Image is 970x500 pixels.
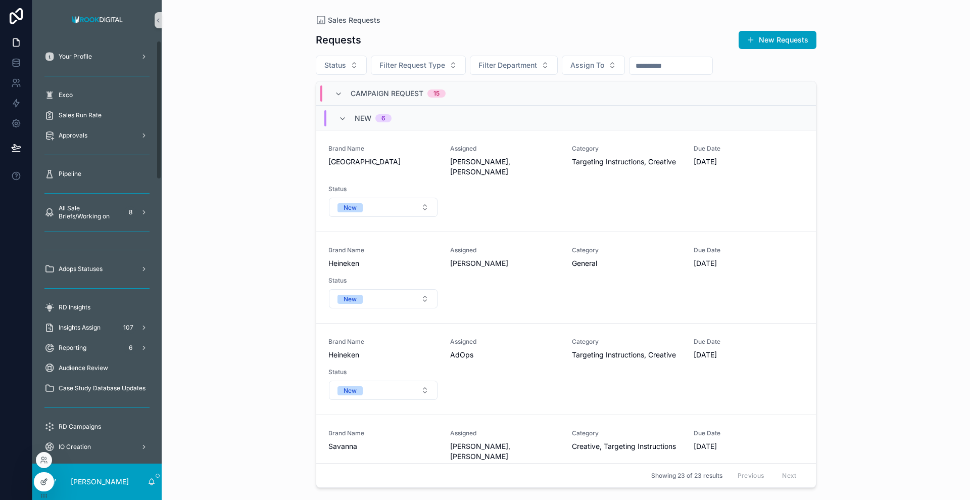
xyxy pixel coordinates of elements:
[433,89,440,98] div: 15
[328,157,438,167] span: [GEOGRAPHIC_DATA]
[450,429,560,437] span: Assigned
[344,203,357,212] div: New
[572,145,682,153] span: Category
[371,56,466,75] button: Select Button
[379,60,445,70] span: Filter Request Type
[38,458,156,476] a: CM Assign
[450,157,560,177] span: [PERSON_NAME], [PERSON_NAME]
[328,441,438,451] span: Savanna
[572,441,682,451] span: Creative, Targeting Instructions
[328,258,438,268] span: Heineken
[450,145,560,153] span: Assigned
[329,381,438,400] button: Select Button
[694,157,803,167] span: [DATE]
[316,130,816,232] a: Brand Name[GEOGRAPHIC_DATA]Assigned[PERSON_NAME], [PERSON_NAME]CategoryTargeting Instructions, Cr...
[329,198,438,217] button: Select Button
[694,338,803,346] span: Due Date
[59,324,101,332] span: Insights Assign
[381,114,385,122] div: 6
[124,342,136,354] div: 6
[450,246,560,254] span: Assigned
[328,338,438,346] span: Brand Name
[328,429,438,437] span: Brand Name
[328,15,380,25] span: Sales Requests
[38,106,156,124] a: Sales Run Rate
[739,31,816,49] button: New Requests
[572,246,682,254] span: Category
[324,60,346,70] span: Status
[38,359,156,377] a: Audience Review
[450,338,560,346] span: Assigned
[38,298,156,316] a: RD Insights
[450,441,560,462] span: [PERSON_NAME], [PERSON_NAME]
[59,423,101,431] span: RD Campaigns
[344,295,357,304] div: New
[328,246,438,254] span: Brand Name
[38,126,156,145] a: Approvals
[694,145,803,153] span: Due Date
[450,258,560,268] span: [PERSON_NAME]
[59,443,91,451] span: IO Creation
[694,246,803,254] span: Due Date
[59,364,108,372] span: Audience Review
[316,15,380,25] a: Sales Requests
[328,368,438,376] span: Status
[38,319,156,337] a: Insights Assign107
[316,33,361,47] h1: Requests
[59,463,89,471] span: CM Assign
[38,339,156,357] a: Reporting6
[59,384,145,392] span: Case Study Database Updates
[38,418,156,436] a: RD Campaigns
[651,472,722,480] span: Showing 23 of 23 results
[38,260,156,278] a: Adops Statuses
[316,56,367,75] button: Select Button
[694,441,803,451] span: [DATE]
[59,265,103,273] span: Adops Statuses
[38,203,156,221] a: All Sale Briefs/Working on8
[120,322,136,334] div: 107
[124,206,136,218] div: 8
[694,258,803,268] span: [DATE]
[59,344,86,352] span: Reporting
[694,429,803,437] span: Due Date
[694,350,803,360] span: [DATE]
[470,56,558,75] button: Select Button
[59,53,92,61] span: Your Profile
[32,40,162,464] div: scrollable content
[328,145,438,153] span: Brand Name
[562,56,625,75] button: Select Button
[328,185,438,193] span: Status
[572,258,682,268] span: General
[38,86,156,104] a: Exco
[316,232,816,323] a: Brand NameHeinekenAssigned[PERSON_NAME]CategoryGeneralDue Date[DATE]StatusSelect Button
[355,113,371,123] span: New
[38,48,156,66] a: Your Profile
[351,88,423,99] span: Campaign Request
[572,157,682,167] span: Targeting Instructions, Creative
[572,338,682,346] span: Category
[572,350,682,360] span: Targeting Instructions, Creative
[59,204,120,220] span: All Sale Briefs/Working on
[59,170,81,178] span: Pipeline
[478,60,537,70] span: Filter Department
[38,438,156,456] a: IO Creation
[329,289,438,308] button: Select Button
[38,165,156,183] a: Pipeline
[69,12,126,28] img: App logo
[316,323,816,415] a: Brand NameHeinekenAssignedAdOpsCategoryTargeting Instructions, CreativeDue Date[DATE]StatusSelect...
[570,60,604,70] span: Assign To
[59,111,102,119] span: Sales Run Rate
[450,350,560,360] span: AdOps
[328,277,438,285] span: Status
[59,91,73,99] span: Exco
[572,429,682,437] span: Category
[344,386,357,395] div: New
[71,477,129,487] p: [PERSON_NAME]
[59,131,87,140] span: Approvals
[328,350,438,360] span: Heineken
[38,379,156,397] a: Case Study Database Updates
[59,303,90,311] span: RD Insights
